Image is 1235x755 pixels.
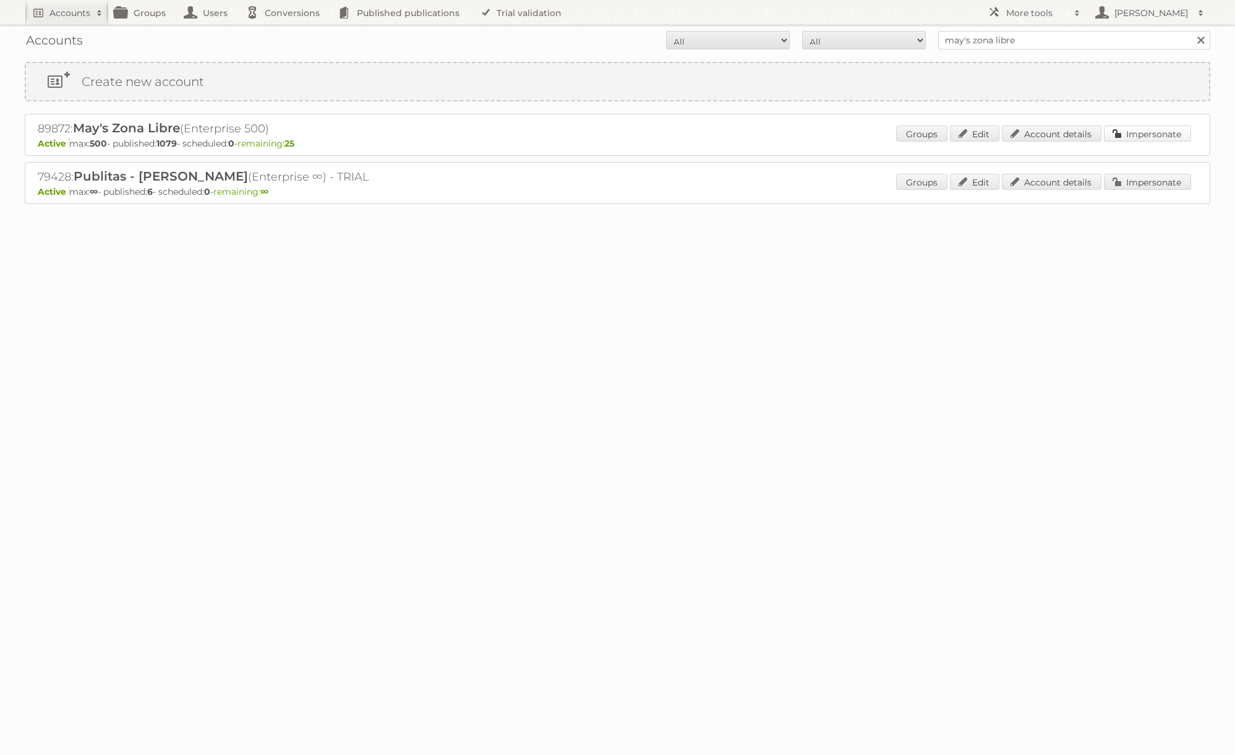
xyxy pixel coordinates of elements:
[284,138,294,149] strong: 25
[38,186,69,197] span: Active
[156,138,177,149] strong: 1079
[49,7,90,19] h2: Accounts
[1002,174,1101,190] a: Account details
[38,138,69,149] span: Active
[73,121,180,135] span: May's Zona Libre
[1006,7,1068,19] h2: More tools
[204,186,210,197] strong: 0
[896,126,947,142] a: Groups
[260,186,268,197] strong: ∞
[1104,174,1191,190] a: Impersonate
[38,169,471,185] h2: 79428: (Enterprise ∞) - TRIAL
[896,174,947,190] a: Groups
[1104,126,1191,142] a: Impersonate
[38,138,1197,149] p: max: - published: - scheduled: -
[74,169,248,184] span: Publitas - [PERSON_NAME]
[90,138,107,149] strong: 500
[228,138,234,149] strong: 0
[1002,126,1101,142] a: Account details
[38,186,1197,197] p: max: - published: - scheduled: -
[950,126,999,142] a: Edit
[237,138,294,149] span: remaining:
[90,186,98,197] strong: ∞
[950,174,999,190] a: Edit
[213,186,268,197] span: remaining:
[38,121,471,137] h2: 89872: (Enterprise 500)
[147,186,153,197] strong: 6
[1111,7,1192,19] h2: [PERSON_NAME]
[26,63,1209,100] a: Create new account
